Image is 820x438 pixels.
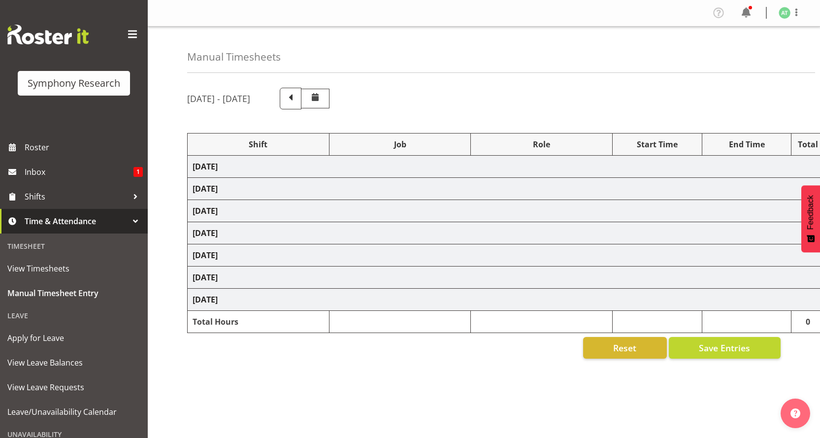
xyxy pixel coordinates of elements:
td: Total Hours [188,311,329,333]
img: Rosterit website logo [7,25,89,44]
a: View Leave Requests [2,375,145,400]
a: Manual Timesheet Entry [2,281,145,305]
div: Role [476,138,607,150]
span: Inbox [25,165,133,179]
div: Shift [193,138,324,150]
a: Apply for Leave [2,326,145,350]
h5: [DATE] - [DATE] [187,93,250,104]
img: angela-tunnicliffe1838.jpg [779,7,790,19]
span: Time & Attendance [25,214,128,229]
span: Reset [613,341,636,354]
span: Leave/Unavailability Calendar [7,404,140,419]
h4: Manual Timesheets [187,51,281,63]
span: 1 [133,167,143,177]
span: View Leave Balances [7,355,140,370]
div: Job [334,138,466,150]
span: Shifts [25,189,128,204]
a: View Leave Balances [2,350,145,375]
button: Feedback - Show survey [801,185,820,252]
button: Reset [583,337,667,359]
span: View Timesheets [7,261,140,276]
div: Total [796,138,819,150]
div: Symphony Research [28,76,120,91]
img: help-xxl-2.png [790,408,800,418]
span: View Leave Requests [7,380,140,395]
a: Leave/Unavailability Calendar [2,400,145,424]
span: Save Entries [699,341,750,354]
button: Save Entries [669,337,781,359]
span: Roster [25,140,143,155]
a: View Timesheets [2,256,145,281]
span: Apply for Leave [7,331,140,345]
div: Leave [2,305,145,326]
div: Timesheet [2,236,145,256]
span: Manual Timesheet Entry [7,286,140,301]
div: Start Time [618,138,697,150]
div: End Time [707,138,787,150]
span: Feedback [806,195,815,230]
